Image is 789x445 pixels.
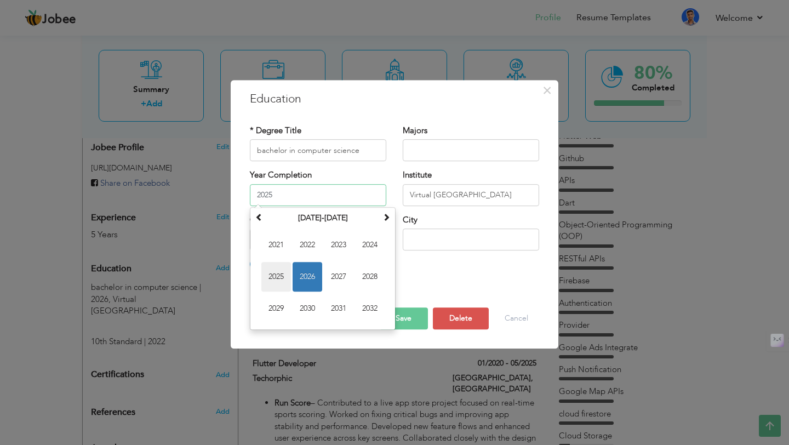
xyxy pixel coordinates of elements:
[261,230,291,260] span: 2021
[433,307,489,329] button: Delete
[355,262,385,292] span: 2028
[250,169,312,181] label: Year Completion
[293,262,322,292] span: 2026
[542,81,552,100] span: ×
[324,294,353,323] span: 2031
[324,230,353,260] span: 2023
[382,213,390,221] span: Next Decade
[261,294,291,323] span: 2029
[250,91,539,107] h3: Education
[403,169,432,181] label: Institute
[494,307,539,329] button: Cancel
[293,230,322,260] span: 2022
[293,294,322,323] span: 2030
[403,214,418,226] label: City
[355,230,385,260] span: 2024
[324,262,353,292] span: 2027
[255,213,263,221] span: Previous Decade
[379,307,428,329] button: Save
[355,294,385,323] span: 2032
[91,258,230,348] div: Add your educational degree.
[403,125,427,136] label: Majors
[266,210,380,226] th: Select Decade
[261,262,291,292] span: 2025
[538,82,556,99] button: Close
[250,125,301,136] label: * Degree Title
